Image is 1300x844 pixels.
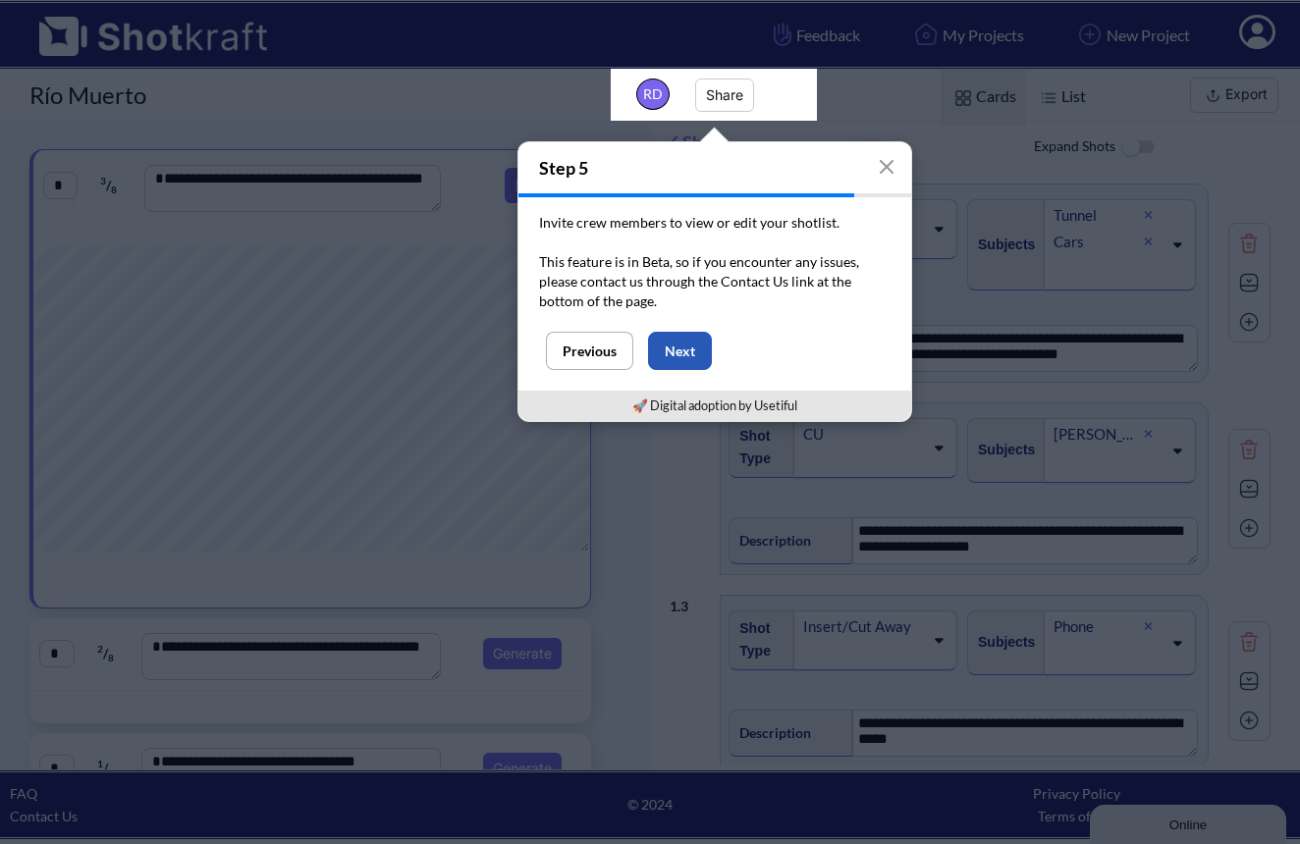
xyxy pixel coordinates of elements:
[636,79,670,110] span: RD
[15,17,182,31] div: Online
[648,332,712,370] button: Next
[539,252,891,311] p: This feature is in Beta, so if you encounter any issues, please contact us through the Contact Us...
[546,332,633,370] button: Previous
[518,142,911,193] h4: Step 5
[539,213,891,233] p: Invite crew members to view or edit your shotlist.
[695,79,754,112] button: Share
[632,397,797,413] a: 🚀 Digital adoption by Usetiful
